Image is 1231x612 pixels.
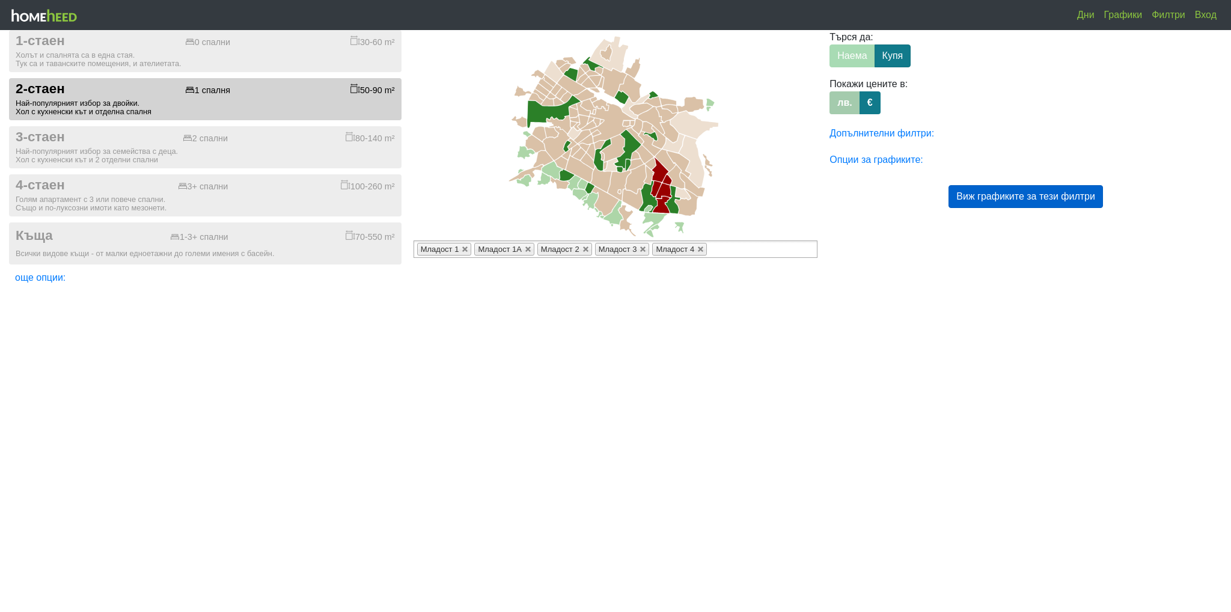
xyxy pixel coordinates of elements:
div: Всички видове къщи - от малки едноетажни до големи имения с басейн. [16,249,395,258]
div: 0 спални [185,37,230,47]
span: Младост 4 [656,245,694,254]
button: 1-стаен 0 спални 30-60 m² Холът и спалнята са в една стая.Тук са и таванските помещения, и ателие... [9,30,402,72]
div: 30-60 m² [350,35,395,47]
a: Допълнителни филтри: [829,128,934,138]
a: Филтри [1147,3,1190,27]
span: 2-стаен [16,81,65,97]
div: 50-90 m² [350,84,395,96]
span: 3-стаен [16,129,65,145]
div: 80-140 m² [346,132,395,144]
label: Наема [829,44,875,67]
div: Търся да: [829,30,1222,44]
button: 4-стаен 3+ спални 100-260 m² Голям апартамент с 3 или повече спални.Също и по-луксозни имоти като... [9,174,402,216]
span: 4-стаен [16,177,65,194]
span: Младост 1 [421,245,459,254]
div: 70-550 m² [346,230,395,242]
a: Графики [1099,3,1147,27]
div: 3+ спални [178,182,228,192]
button: Виж графиките за тези филтри [948,185,1103,208]
div: Най-популярният избор за семейства с деца. Хол с кухненски кът и 2 отделни спални [16,147,395,164]
div: 100-260 m² [341,180,395,192]
span: Младост 1А [478,245,521,254]
a: Дни [1072,3,1099,27]
div: 2 спални [183,133,228,144]
div: Покажи цените в: [829,77,1222,91]
div: 1-3+ спални [170,232,228,242]
span: Младост 2 [541,245,579,254]
button: 3-стаен 2 спални 80-140 m² Най-популярният избор за семейства с деца.Хол с кухненски кът и 2 отде... [9,126,402,168]
a: още опции: [15,272,66,283]
a: Вход [1190,3,1221,27]
span: Къща [16,228,53,244]
a: Опции за графиките: [829,155,923,165]
div: Холът и спалнята са в една стая. Тук са и таванските помещения, и ателиетата. [16,51,395,68]
button: Къща 1-3+ спални 70-550 m² Всички видове къщи - от малки едноетажни до големи имения с басейн. [9,222,402,265]
div: Най-популярният избор за двойки. Хол с кухненски кът и отделна спалня [16,99,395,116]
div: 1 спалня [185,85,230,96]
label: лв. [829,91,860,114]
button: 2-стаен 1 спалня 50-90 m² Най-популярният избор за двойки.Хол с кухненски кът и отделна спалня [9,78,402,120]
label: Купя [875,44,911,67]
span: 1-стаен [16,33,65,49]
label: € [860,91,881,114]
span: Младост 3 [599,245,637,254]
div: Голям апартамент с 3 или повече спални. Също и по-луксозни имоти като мезонети. [16,195,395,212]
